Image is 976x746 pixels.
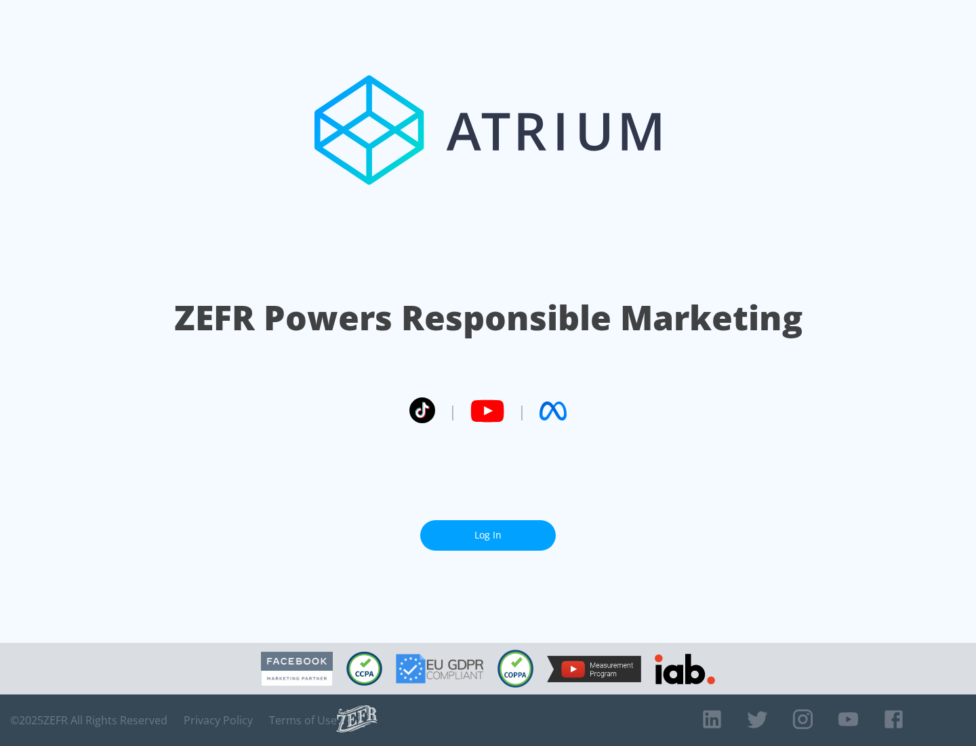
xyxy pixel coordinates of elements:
a: Terms of Use [269,713,337,727]
img: GDPR Compliant [396,654,484,684]
img: COPPA Compliant [497,650,533,688]
h1: ZEFR Powers Responsible Marketing [174,294,802,341]
a: Privacy Policy [184,713,253,727]
span: © 2025 ZEFR All Rights Reserved [10,713,167,727]
a: Log In [420,520,556,551]
span: | [449,401,457,421]
img: CCPA Compliant [346,652,382,686]
img: YouTube Measurement Program [547,656,641,682]
img: Facebook Marketing Partner [261,652,333,686]
span: | [518,401,526,421]
img: IAB [655,654,715,684]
